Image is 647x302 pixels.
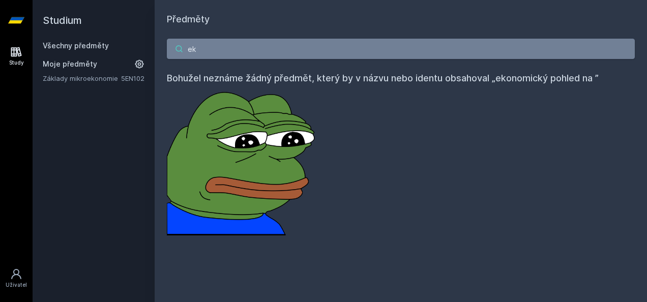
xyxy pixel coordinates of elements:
a: 5EN102 [121,74,144,82]
div: Study [9,59,24,67]
input: Název nebo ident předmětu… [167,39,635,59]
a: Uživatel [2,263,31,294]
div: Uživatel [6,281,27,289]
a: Základy mikroekonomie [43,73,121,83]
a: Všechny předměty [43,41,109,50]
h1: Předměty [167,12,635,26]
a: Study [2,41,31,72]
span: Moje předměty [43,59,97,69]
h4: Bohužel neznáme žádný předmět, který by v názvu nebo identu obsahoval „ekonomický pohled na ” [167,71,635,85]
img: error_picture.png [167,85,319,235]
